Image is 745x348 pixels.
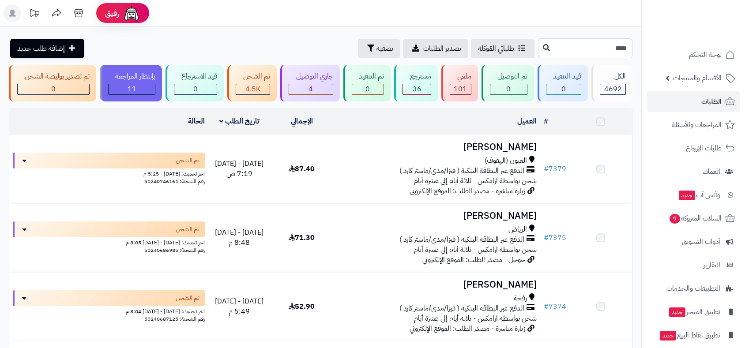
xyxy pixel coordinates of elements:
img: ai-face.png [123,4,140,22]
span: شحن بواسطة ارامكس - ثلاثة أيام إلى عشرة أيام [414,244,537,255]
div: بإنتظار المراجعة [108,71,156,82]
a: السلات المتروكة9 [647,208,740,229]
a: طلباتي المُوكلة [471,39,534,58]
span: الرياض [508,225,527,235]
span: رقم الشحنة: 50240686985 [144,246,205,254]
div: تم التوصيل [490,71,527,82]
div: 0 [352,84,384,94]
span: شحن بواسطة ارامكس - ثلاثة أيام إلى عشرة أيام [414,313,537,324]
a: تحديثات المنصة [23,4,45,24]
span: رفيق [105,8,119,19]
span: الأقسام والمنتجات [673,72,722,84]
span: الطلبات [701,95,722,108]
span: 52.90 [289,301,315,312]
span: جديد [669,307,685,317]
div: 101 [450,84,471,94]
a: تم التنفيذ 0 [342,65,393,101]
span: # [544,301,549,312]
div: اخر تحديث: [DATE] - [DATE] 8:04 م [13,306,205,315]
div: تم الشحن [236,71,270,82]
span: تم الشحن [176,294,199,303]
span: 4 [309,84,313,94]
a: تم الشحن 4.5K [226,65,278,101]
div: تم التنفيذ [352,71,384,82]
a: ملغي 101 [440,65,480,101]
div: تم تصدير بوليصة الشحن [17,71,90,82]
span: 11 [128,84,136,94]
span: جديد [660,331,676,341]
span: 0 [51,84,56,94]
a: # [544,116,548,127]
span: [DATE] - [DATE] 8:48 م [215,227,263,248]
h3: [PERSON_NAME] [336,280,537,290]
h3: [PERSON_NAME] [336,211,537,221]
span: 0 [506,84,511,94]
a: وآتس آبجديد [647,184,740,206]
div: 4539 [236,84,270,94]
div: جاري التوصيل [289,71,333,82]
div: 4 [289,84,333,94]
a: تطبيق نقاط البيعجديد [647,325,740,346]
div: 11 [109,84,155,94]
span: 0 [193,84,198,94]
a: تصدير الطلبات [403,39,468,58]
div: الكل [600,71,626,82]
a: التقارير [647,254,740,276]
span: زيارة مباشرة - مصدر الطلب: الموقع الإلكتروني [410,186,525,196]
span: تم الشحن [176,225,199,234]
span: 4692 [604,84,622,94]
a: لوحة التحكم [647,44,740,65]
a: جاري التوصيل 4 [278,65,342,101]
span: رفحة [514,293,527,303]
span: تطبيق المتجر [668,306,720,318]
button: تصفية [358,39,400,58]
span: طلبات الإرجاع [686,142,722,154]
span: تصدير الطلبات [423,43,461,54]
span: تطبيق نقاط البيع [659,329,720,341]
span: 36 [413,84,421,94]
span: [DATE] - [DATE] 5:49 م [215,296,263,317]
a: تم التوصيل 0 [480,65,536,101]
a: قيد الاسترجاع 0 [164,65,226,101]
div: 0 [18,84,89,94]
a: العملاء [647,161,740,182]
a: قيد التنفيذ 0 [536,65,590,101]
span: 101 [454,84,467,94]
div: 0 [546,84,581,94]
span: زيارة مباشرة - مصدر الطلب: الموقع الإلكتروني [410,323,525,334]
div: 0 [174,84,217,94]
a: أدوات التسويق [647,231,740,252]
span: التطبيقات والخدمات [666,282,720,295]
a: الكل4692 [590,65,634,101]
span: # [544,232,549,243]
a: تطبيق المتجرجديد [647,301,740,322]
span: العملاء [703,165,720,178]
span: جوجل - مصدر الطلب: الموقع الإلكتروني [422,254,525,265]
a: مسترجع 36 [392,65,440,101]
a: طلبات الإرجاع [647,138,740,159]
a: الحالة [188,116,205,127]
span: الدفع عبر البطاقة البنكية ( فيزا/مدى/ماستر كارد ) [399,235,524,245]
span: 4.5K [245,84,260,94]
span: تصفية [376,43,393,54]
span: جديد [679,191,695,200]
span: إضافة طلب جديد [17,43,65,54]
span: 9 [670,214,680,224]
a: التطبيقات والخدمات [647,278,740,299]
a: تم تصدير بوليصة الشحن 0 [7,65,98,101]
h3: [PERSON_NAME] [336,142,537,152]
span: الدفع عبر البطاقة البنكية ( فيزا/مدى/ماستر كارد ) [399,303,524,314]
span: 87.40 [289,164,315,174]
span: [DATE] - [DATE] 7:19 ص [215,158,263,179]
a: بإنتظار المراجعة 11 [98,65,164,101]
a: الإجمالي [291,116,313,127]
div: مسترجع [403,71,431,82]
a: العميل [517,116,537,127]
div: اخر تحديث: [DATE] - 5:25 م [13,168,205,178]
a: تاريخ الطلب [219,116,260,127]
span: شحن بواسطة ارامكس - ثلاثة أيام إلى عشرة أيام [414,176,537,186]
span: # [544,164,549,174]
span: 0 [561,84,566,94]
span: طلباتي المُوكلة [478,43,514,54]
div: اخر تحديث: [DATE] - [DATE] 8:05 م [13,237,205,247]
